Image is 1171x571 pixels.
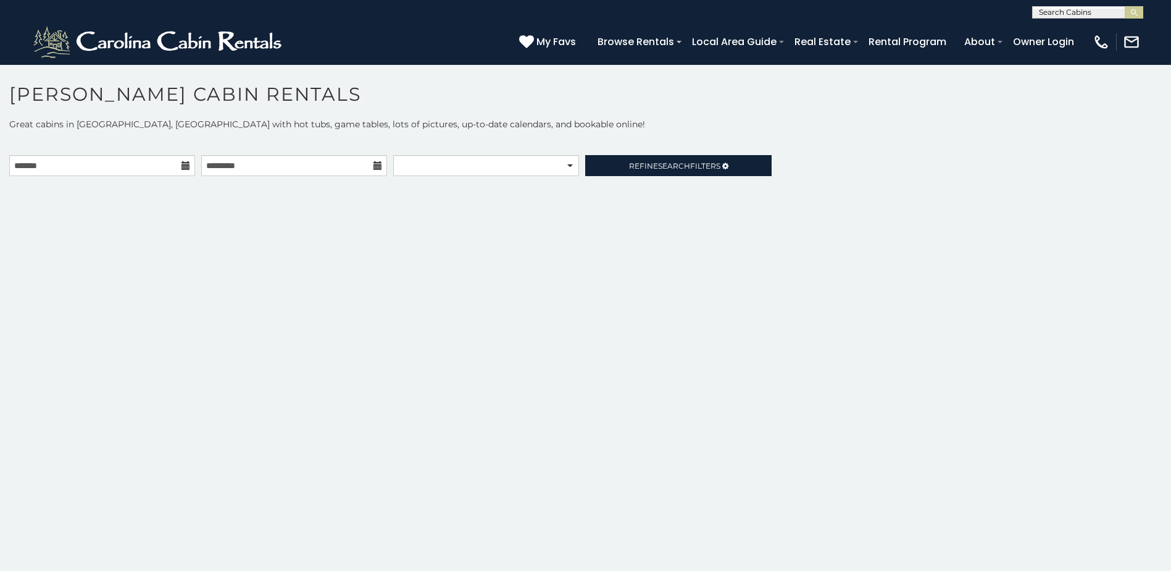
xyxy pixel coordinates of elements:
[519,34,579,50] a: My Favs
[1123,33,1140,51] img: mail-regular-white.png
[629,161,720,171] span: Refine Filters
[31,23,287,61] img: White-1-2.png
[686,31,783,53] a: Local Area Guide
[591,31,680,53] a: Browse Rentals
[958,31,1001,53] a: About
[862,31,952,53] a: Rental Program
[1007,31,1080,53] a: Owner Login
[585,155,771,176] a: RefineSearchFilters
[536,34,576,49] span: My Favs
[658,161,690,171] span: Search
[1093,33,1110,51] img: phone-regular-white.png
[788,31,857,53] a: Real Estate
